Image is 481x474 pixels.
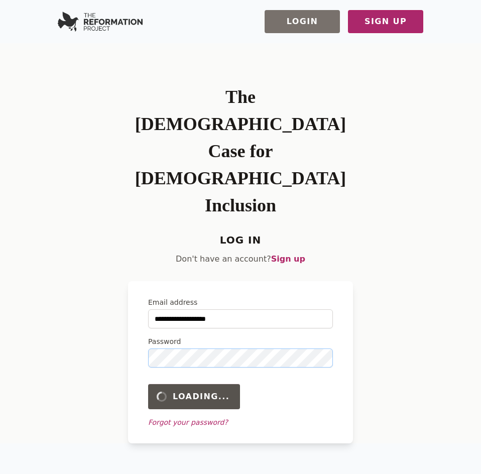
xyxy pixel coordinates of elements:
h1: The [DEMOGRAPHIC_DATA] Case for [DEMOGRAPHIC_DATA] Inclusion [128,83,353,219]
span: Loading... [173,391,229,403]
button: Login [265,10,340,33]
label: Email address [148,297,333,307]
button: Sign Up [348,10,423,33]
h4: Log In [128,231,353,249]
button: Loading... [148,384,240,409]
span: Login [287,16,318,28]
a: Sign up [271,254,305,264]
p: Don't have an account? [128,253,353,265]
img: Serverless SaaS Boilerplate [58,12,143,32]
label: Password [148,336,333,346]
span: Sign Up [365,16,407,28]
a: Forgot your password? [148,418,228,426]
